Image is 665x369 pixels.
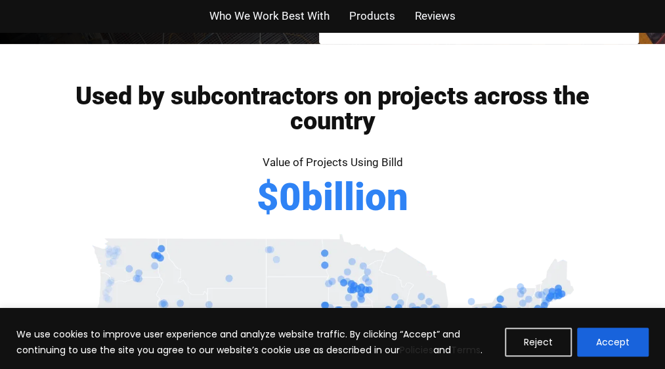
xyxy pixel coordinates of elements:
[451,343,481,357] a: Terms
[16,326,495,358] p: We use cookies to improve user experience and analyze website traffic. By clicking “Accept” and c...
[209,7,330,26] a: Who We Work Best With
[415,7,456,26] a: Reviews
[301,178,408,216] span: billion
[400,343,433,357] a: Policies
[263,156,403,169] span: Value of Projects Using Billd
[349,7,395,26] a: Products
[279,178,301,216] span: 0
[577,328,649,357] button: Accept
[257,178,279,216] span: $
[39,83,626,133] h2: Used by subcontractors on projects across the country
[505,328,572,357] button: Reject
